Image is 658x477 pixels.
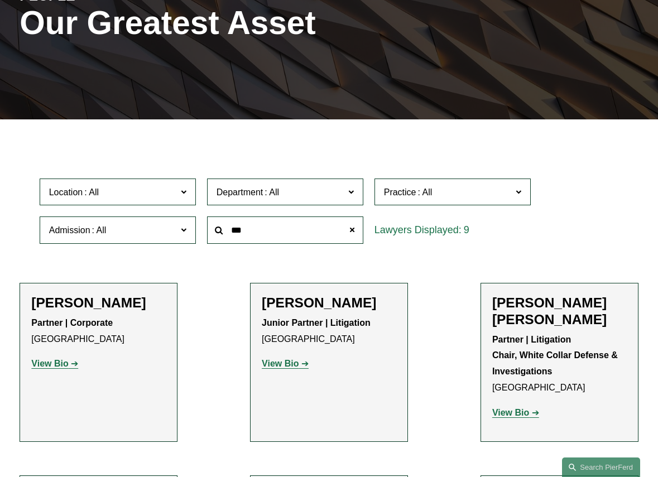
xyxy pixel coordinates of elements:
[262,315,396,348] p: [GEOGRAPHIC_DATA]
[31,318,113,327] strong: Partner | Corporate
[262,359,309,368] a: View Bio
[492,408,539,417] a: View Bio
[20,4,432,42] h1: Our Greatest Asset
[217,187,263,197] span: Department
[492,408,529,417] strong: View Bio
[31,359,68,368] strong: View Bio
[49,187,83,197] span: Location
[464,224,469,235] span: 9
[384,187,416,197] span: Practice
[492,332,627,396] p: [GEOGRAPHIC_DATA]
[262,295,396,311] h2: [PERSON_NAME]
[31,315,166,348] p: [GEOGRAPHIC_DATA]
[262,359,299,368] strong: View Bio
[31,295,166,311] h2: [PERSON_NAME]
[492,335,620,377] strong: Partner | Litigation Chair, White Collar Defense & Investigations
[492,295,627,327] h2: [PERSON_NAME] [PERSON_NAME]
[31,359,78,368] a: View Bio
[262,318,371,327] strong: Junior Partner | Litigation
[49,225,90,235] span: Admission
[562,457,640,477] a: Search this site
